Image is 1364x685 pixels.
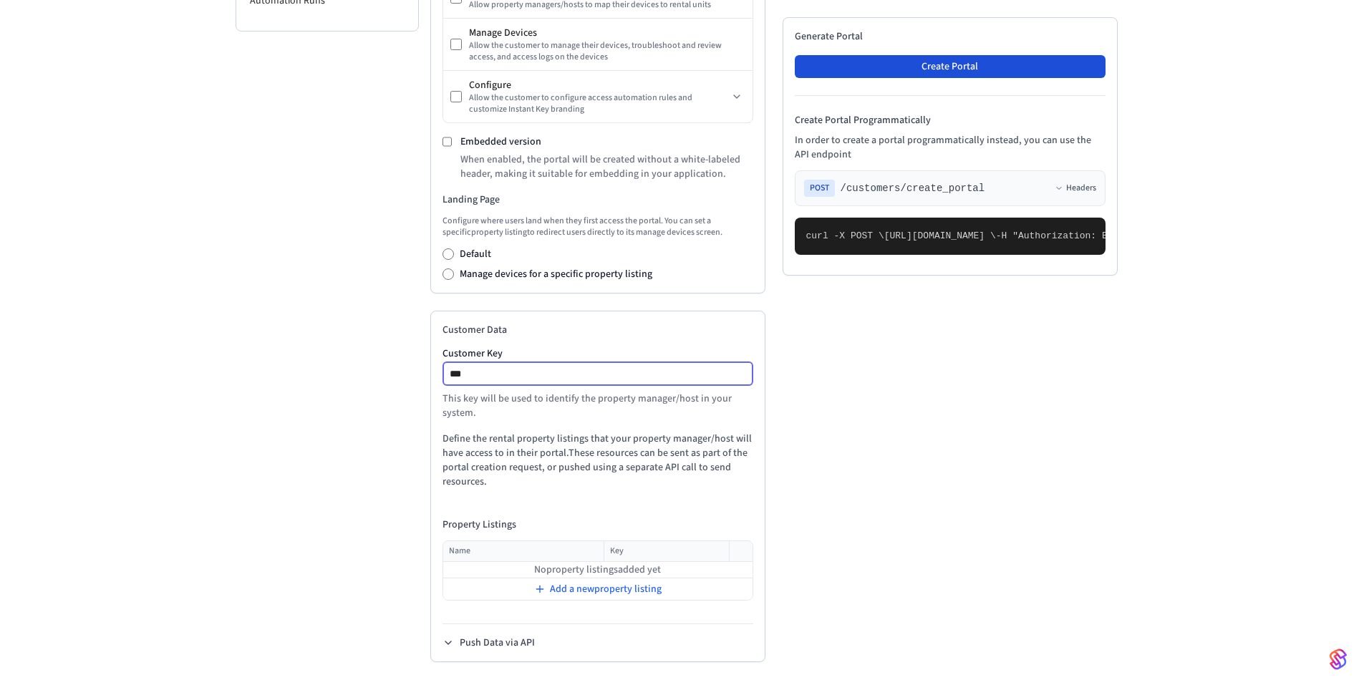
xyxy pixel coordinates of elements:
img: SeamLogoGradient.69752ec5.svg [1330,648,1347,671]
span: curl -X POST \ [806,230,884,241]
button: Headers [1055,183,1096,194]
h3: Landing Page [442,193,753,207]
span: [URL][DOMAIN_NAME] \ [884,230,996,241]
th: Name [443,541,604,562]
div: Configure [469,78,728,92]
label: Customer Key [442,349,753,359]
span: POST [804,180,835,197]
label: Manage devices for a specific property listing [460,267,652,281]
div: Allow the customer to configure access automation rules and customize Instant Key branding [469,92,728,115]
th: Key [604,541,730,562]
td: No property listings added yet [443,562,753,578]
p: Configure where users land when they first access the portal. You can set a specific property lis... [442,215,753,238]
button: Push Data via API [442,636,535,650]
p: Define the rental property listings that your property manager/host will have access to in their ... [442,432,753,489]
p: This key will be used to identify the property manager/host in your system. [442,392,753,420]
p: In order to create a portal programmatically instead, you can use the API endpoint [795,133,1106,162]
div: Allow the customer to manage their devices, troubleshoot and review access, and access logs on th... [469,40,745,63]
span: -H "Authorization: Bearer seam_api_key_123456" \ [996,230,1264,241]
span: Add a new property listing [550,582,662,596]
h2: Generate Portal [795,29,1106,44]
button: Create Portal [795,55,1106,78]
span: /customers/create_portal [841,181,985,195]
h4: Property Listings [442,518,753,532]
p: When enabled, the portal will be created without a white-labeled header, making it suitable for e... [460,152,753,181]
div: Manage Devices [469,26,745,40]
label: Embedded version [460,135,541,149]
label: Default [460,247,491,261]
h2: Customer Data [442,323,753,337]
h4: Create Portal Programmatically [795,113,1106,127]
